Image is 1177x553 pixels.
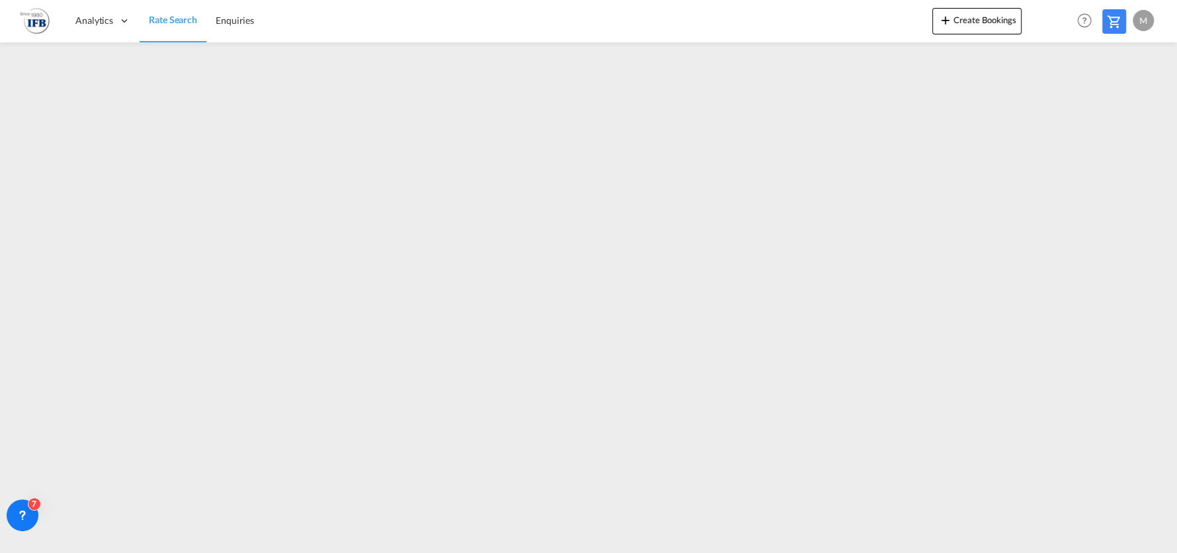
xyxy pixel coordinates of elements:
[1073,9,1102,33] div: Help
[75,14,113,27] span: Analytics
[1073,9,1096,32] span: Help
[1133,10,1154,31] div: M
[20,6,50,36] img: b628ab10256c11eeb52753acbc15d091.png
[937,12,953,28] md-icon: icon-plus 400-fg
[216,15,254,26] span: Enquiries
[149,14,197,25] span: Rate Search
[932,8,1022,34] button: icon-plus 400-fgCreate Bookings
